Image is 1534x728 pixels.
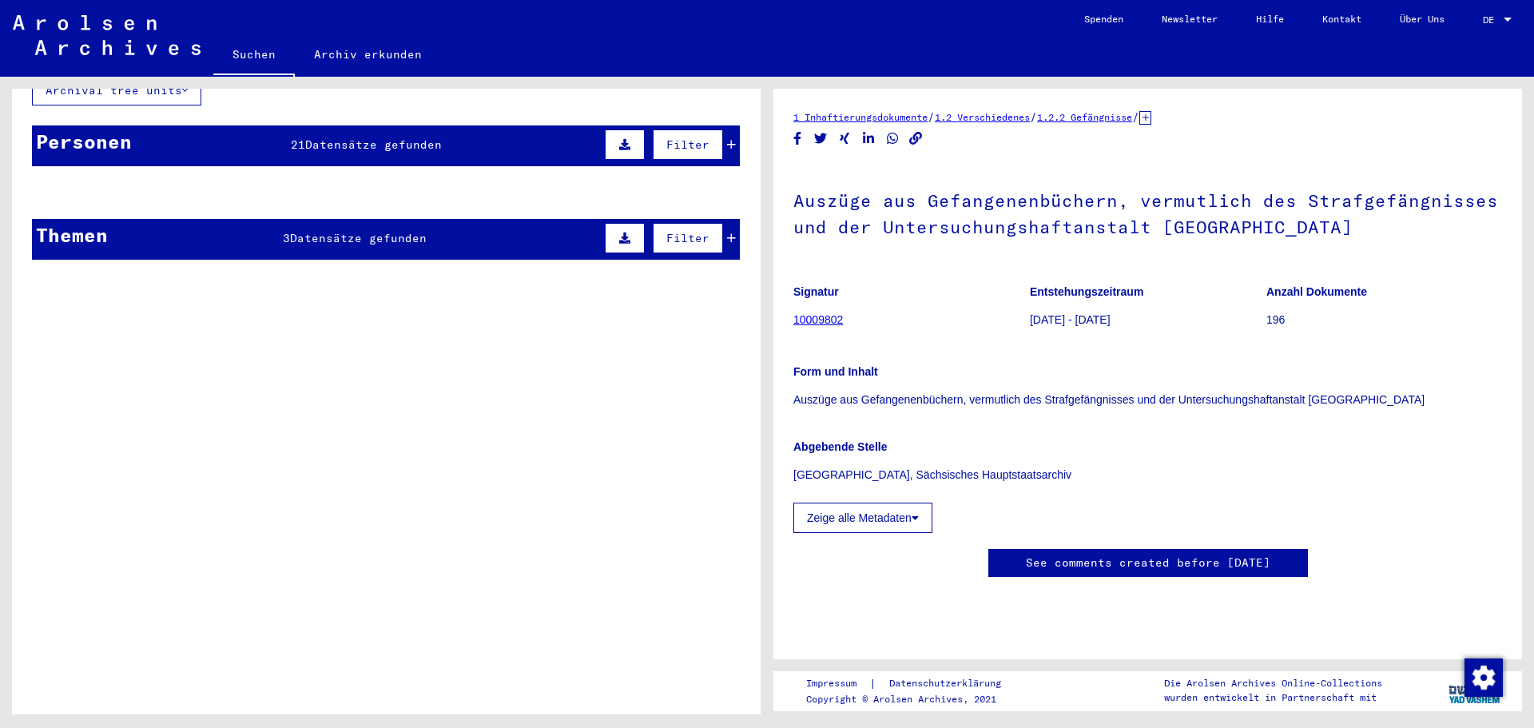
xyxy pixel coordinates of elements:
[789,129,806,149] button: Share on Facebook
[1266,312,1502,328] p: 196
[1164,690,1382,705] p: wurden entwickelt in Partnerschaft mit
[1464,658,1503,697] img: Zustimmung ändern
[1037,111,1132,123] a: 1.2.2 Gefängnisse
[1026,555,1270,571] a: See comments created before [DATE]
[666,137,709,152] span: Filter
[793,164,1502,261] h1: Auszüge aus Gefangenenbüchern, vermutlich des Strafgefängnisses und der Untersuchungshaftanstalt ...
[813,129,829,149] button: Share on Twitter
[884,129,901,149] button: Share on WhatsApp
[1464,658,1502,696] div: Zustimmung ändern
[928,109,935,124] span: /
[793,313,843,326] a: 10009802
[13,15,201,55] img: Arolsen_neg.svg
[793,392,1502,408] p: Auszüge aus Gefangenenbüchern, vermutlich des Strafgefängnisses und der Untersuchungshaftanstalt ...
[793,440,887,453] b: Abgebende Stelle
[291,137,305,152] span: 21
[295,35,441,74] a: Archiv erkunden
[1445,670,1505,710] img: yv_logo.png
[1483,14,1500,26] span: DE
[837,129,853,149] button: Share on Xing
[32,75,201,105] button: Archival tree units
[908,129,924,149] button: Copy link
[806,675,869,692] a: Impressum
[1030,285,1143,298] b: Entstehungszeitraum
[793,467,1502,483] p: [GEOGRAPHIC_DATA], Sächsisches Hauptstaatsarchiv
[1030,109,1037,124] span: /
[806,675,1020,692] div: |
[806,692,1020,706] p: Copyright © Arolsen Archives, 2021
[793,111,928,123] a: 1 Inhaftierungsdokumente
[793,365,878,378] b: Form und Inhalt
[1030,312,1266,328] p: [DATE] - [DATE]
[653,129,723,160] button: Filter
[653,223,723,253] button: Filter
[305,137,442,152] span: Datensätze gefunden
[36,127,132,156] div: Personen
[1132,109,1139,124] span: /
[213,35,295,77] a: Suchen
[860,129,877,149] button: Share on LinkedIn
[876,675,1020,692] a: Datenschutzerklärung
[793,285,839,298] b: Signatur
[1164,676,1382,690] p: Die Arolsen Archives Online-Collections
[1266,285,1367,298] b: Anzahl Dokumente
[935,111,1030,123] a: 1.2 Verschiedenes
[793,503,932,533] button: Zeige alle Metadaten
[666,231,709,245] span: Filter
